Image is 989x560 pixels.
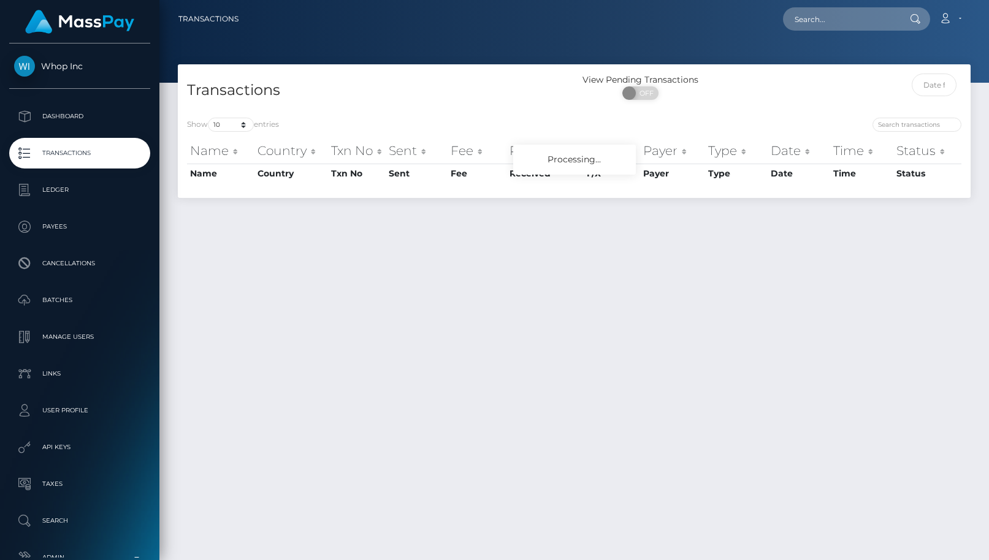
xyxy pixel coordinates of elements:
[386,138,448,163] th: Sent
[705,138,767,163] th: Type
[783,7,898,31] input: Search...
[14,181,145,199] p: Ledger
[9,432,150,463] a: API Keys
[584,138,640,163] th: F/X
[513,145,636,175] div: Processing...
[640,138,705,163] th: Payer
[640,164,705,183] th: Payer
[14,291,145,309] p: Batches
[9,175,150,205] a: Ledger
[9,505,150,536] a: Search
[328,164,386,183] th: Txn No
[768,164,830,183] th: Date
[328,138,386,163] th: Txn No
[9,358,150,389] a: Links
[14,512,145,530] p: Search
[448,164,506,183] th: Fee
[14,56,35,77] img: Whop Inc
[254,138,328,163] th: Country
[893,138,961,163] th: Status
[25,10,134,34] img: MassPay Logo
[830,138,893,163] th: Time
[386,164,448,183] th: Sent
[14,254,145,273] p: Cancellations
[9,322,150,352] a: Manage Users
[9,211,150,242] a: Payees
[575,74,707,86] div: View Pending Transactions
[187,118,279,132] label: Show entries
[9,285,150,316] a: Batches
[9,395,150,426] a: User Profile
[187,164,254,183] th: Name
[893,164,961,183] th: Status
[873,118,961,132] input: Search transactions
[187,80,565,101] h4: Transactions
[208,118,254,132] select: Showentries
[9,248,150,279] a: Cancellations
[178,6,239,32] a: Transactions
[14,475,145,493] p: Taxes
[506,138,584,163] th: Received
[187,138,254,163] th: Name
[506,164,584,183] th: Received
[705,164,767,183] th: Type
[14,107,145,126] p: Dashboard
[9,61,150,72] span: Whop Inc
[14,144,145,162] p: Transactions
[9,101,150,132] a: Dashboard
[912,74,957,96] input: Date filter
[9,469,150,499] a: Taxes
[14,365,145,383] p: Links
[830,164,893,183] th: Time
[768,138,830,163] th: Date
[9,138,150,168] a: Transactions
[254,164,328,183] th: Country
[14,401,145,420] p: User Profile
[14,328,145,346] p: Manage Users
[629,86,660,100] span: OFF
[14,218,145,236] p: Payees
[448,138,506,163] th: Fee
[14,438,145,456] p: API Keys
